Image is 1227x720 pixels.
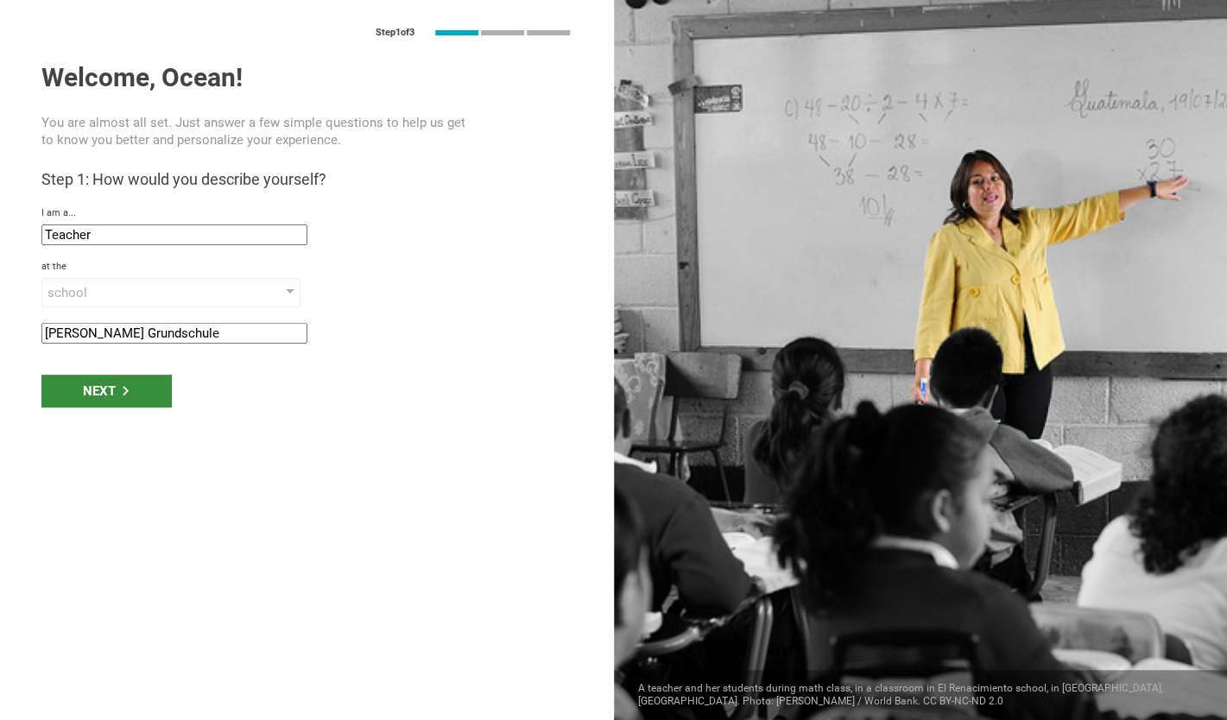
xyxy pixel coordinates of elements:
[41,375,172,407] div: Next
[41,207,572,219] div: I am a...
[41,261,572,273] div: at the
[376,27,414,39] div: Step 1 of 3
[41,169,572,190] h3: Step 1: How would you describe yourself?
[41,62,572,93] h1: Welcome, Ocean!
[41,224,307,245] input: role that defines you
[41,114,466,148] p: You are almost all set. Just answer a few simple questions to help us get to know you better and ...
[41,323,307,344] input: name of institution
[47,284,245,301] div: school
